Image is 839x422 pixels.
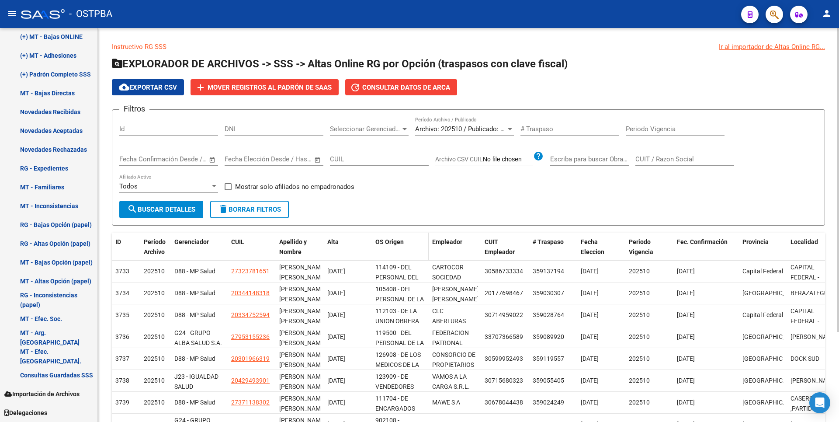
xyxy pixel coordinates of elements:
span: 359055405 [533,377,564,384]
span: 30714959022 [485,311,523,318]
span: OS Origen [375,238,404,245]
span: 27371138302 [231,399,270,406]
span: Delegaciones [4,408,47,418]
div: [DATE] [327,310,368,320]
span: 359030307 [533,289,564,296]
span: CASEROS ,PARTIDO 3 DE FEBRERO [790,395,830,422]
div: FEDERACION PATRONAL SEGUROS S. [432,328,478,358]
span: CAPITAL FEDERAL - [PERSON_NAME] AVDA.(501-1200) [790,307,837,354]
span: [GEOGRAPHIC_DATA] [742,355,801,362]
button: Mover registros al PADRÓN de SAAS [191,79,339,95]
span: 202510 [629,333,650,340]
span: 30586733334 [485,268,523,275]
span: 126908 - DE LOS MEDICOS DE LA CIUDAD DE [GEOGRAPHIC_DATA] [375,351,434,388]
mat-icon: add [195,82,206,93]
span: Periodo Vigencia [629,238,653,255]
span: Apellido y Nombre [279,238,307,255]
span: 3738 [115,377,129,384]
input: Archivo CSV CUIL [483,156,533,164]
span: 114109 - DEL PERSONAL DEL PAPEL CARTON Y QUIMICOS [375,264,423,300]
span: [PERSON_NAME] [PERSON_NAME] [279,286,326,303]
button: Borrar Filtros [210,201,289,218]
span: [GEOGRAPHIC_DATA] [742,399,801,406]
span: BERAZATEGUI [790,289,830,296]
span: 202510 [144,333,165,340]
mat-icon: search [127,204,138,214]
span: Seleccionar Gerenciador [330,125,401,133]
span: 359024249 [533,399,564,406]
span: 20344148318 [231,289,270,296]
span: 27323781651 [231,268,270,275]
div: [DATE] [327,266,368,276]
div: [DATE] [327,332,368,342]
span: [DATE] [677,311,695,318]
span: 20429493901 [231,377,270,384]
span: 30599952493 [485,355,523,362]
span: # Traspaso [533,238,564,245]
span: D88 - MP Salud [174,289,215,296]
span: 3735 [115,311,129,318]
span: Mover registros al PADRÓN de SAAS [208,84,332,91]
span: 20334752594 [231,311,270,318]
span: Consultar datos de ARCA [362,84,450,91]
datatable-header-cell: Fecha Eleccion [577,233,625,271]
div: CONSORCIO DE PROPIETARIOS MAIP [432,350,478,380]
div: Open Intercom Messenger [809,392,830,413]
datatable-header-cell: Apellido y Nombre [276,233,324,271]
span: [DATE] [581,333,599,340]
span: J23 - IGUALDAD SALUD [174,373,218,390]
span: 3737 [115,355,129,362]
span: 3733 [115,268,129,275]
mat-icon: help [533,151,544,161]
input: Fecha fin [268,155,310,163]
span: 202510 [144,355,165,362]
span: [PERSON_NAME] [PERSON_NAME] [279,329,326,346]
span: Localidad [790,238,818,245]
div: CARTOCOR SOCIEDAD ANONIMA [432,262,478,292]
span: D88 - MP Salud [174,268,215,275]
button: Open calendar [208,155,218,165]
span: 3734 [115,289,129,296]
span: [DATE] [581,268,599,275]
span: 202510 [629,377,650,384]
span: 3739 [115,399,129,406]
span: Exportar CSV [119,84,177,91]
span: 202510 [144,289,165,296]
datatable-header-cell: CUIT Empleador [481,233,529,271]
button: Exportar CSV [112,79,184,95]
span: Importación de Archivos [4,389,80,399]
span: Mostrar solo afiliados no empadronados [235,181,354,192]
span: [DATE] [677,268,695,275]
span: G24 - GRUPO ALBA SALUD S.A. [174,329,222,346]
span: EXPLORADOR DE ARCHIVOS -> SSS -> Altas Online RG por Opción (traspasos con clave fiscal) [112,58,568,70]
span: [DATE] [677,289,695,296]
span: 359028764 [533,311,564,318]
span: - OSTPBA [69,4,112,24]
span: 359089920 [533,333,564,340]
span: 27953155236 [231,333,270,340]
button: Consultar datos de ARCA [345,79,457,95]
datatable-header-cell: Provincia [739,233,787,271]
a: Instructivo RG SSS [112,43,166,51]
button: Open calendar [313,155,323,165]
span: 3736 [115,333,129,340]
span: [PERSON_NAME] [PERSON_NAME] [279,351,326,368]
span: [DATE] [581,377,599,384]
span: 359137194 [533,268,564,275]
span: 123909 - DE VENDEDORES AMBULANTES DE LA [GEOGRAPHIC_DATA] [375,373,434,420]
span: [DATE] [581,289,599,296]
span: 20301966319 [231,355,270,362]
span: [PERSON_NAME] [PERSON_NAME] [279,395,326,412]
datatable-header-cell: Fec. Confirmación [673,233,739,271]
span: 30715680323 [485,377,523,384]
span: Fec. Confirmación [677,238,728,245]
span: 202510 [629,289,650,296]
span: [DATE] [581,399,599,406]
span: Alta [327,238,339,245]
span: [DATE] [677,333,695,340]
span: Archivo: 202510 / Publicado: 202509 [415,125,521,133]
span: CUIL [231,238,244,245]
input: Fecha inicio [119,155,155,163]
datatable-header-cell: Período Archivo [140,233,171,271]
mat-icon: person [822,8,832,19]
